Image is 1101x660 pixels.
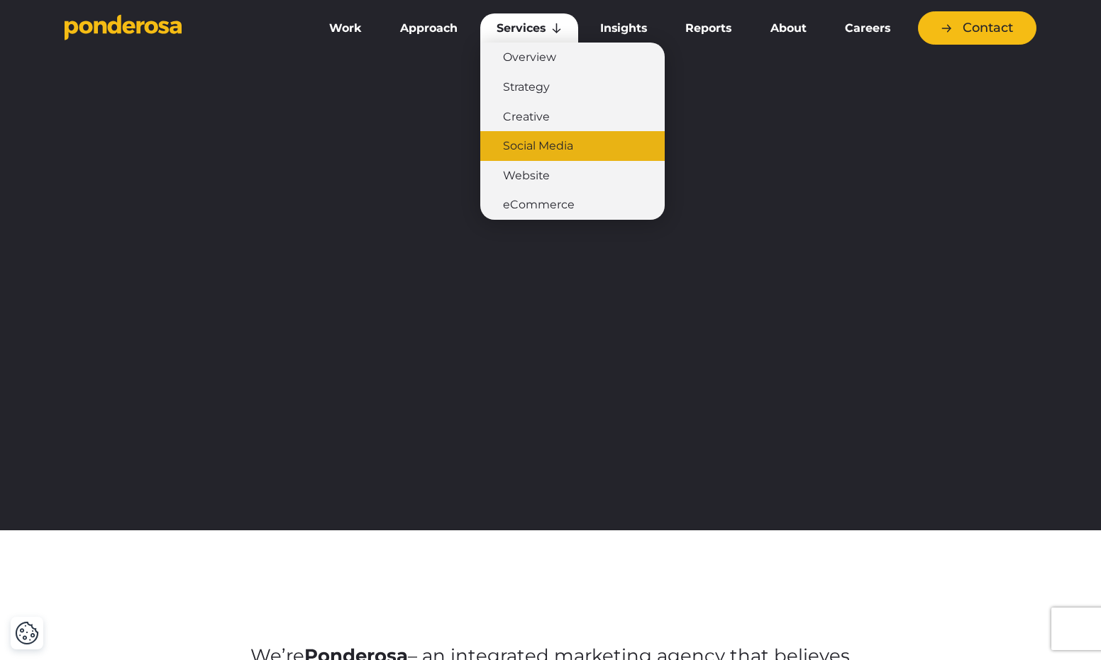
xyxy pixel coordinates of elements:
a: eCommerce [480,190,665,220]
button: Cookie Settings [15,621,39,645]
a: Go to homepage [65,14,292,43]
a: Creative [480,102,665,132]
a: Reports [669,13,748,43]
a: Strategy [480,72,665,102]
a: About [753,13,822,43]
a: Work [313,13,378,43]
a: Insights [584,13,663,43]
img: Revisit consent button [15,621,39,645]
a: Services [480,13,578,43]
a: Overview [480,43,665,72]
a: Careers [829,13,907,43]
a: Contact [918,11,1036,45]
a: Website [480,161,665,191]
a: Approach [384,13,474,43]
a: Social Media [480,131,665,161]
